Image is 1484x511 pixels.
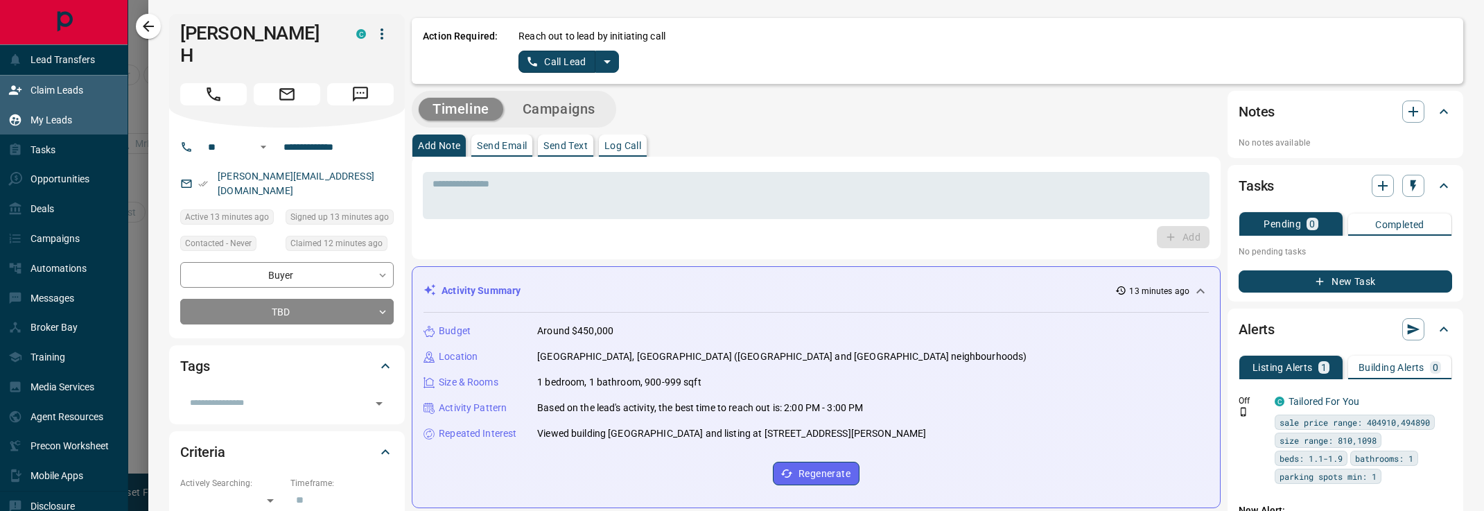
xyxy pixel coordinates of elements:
[369,394,389,413] button: Open
[1239,318,1275,340] h2: Alerts
[537,324,613,338] p: Around $450,000
[180,262,394,288] div: Buyer
[1239,95,1452,128] div: Notes
[418,141,460,150] p: Add Note
[290,477,394,490] p: Timeframe:
[1280,451,1343,465] span: beds: 1.1-1.9
[1239,175,1274,197] h2: Tasks
[180,355,209,377] h2: Tags
[356,29,366,39] div: condos.ca
[518,51,619,73] div: split button
[185,210,269,224] span: Active 13 minutes ago
[518,51,595,73] button: Call Lead
[419,98,503,121] button: Timeline
[1280,469,1377,483] span: parking spots min: 1
[218,171,374,196] a: [PERSON_NAME][EMAIL_ADDRESS][DOMAIN_NAME]
[327,83,394,105] span: Message
[537,401,863,415] p: Based on the lead's activity, the best time to reach out is: 2:00 PM - 3:00 PM
[1239,241,1452,262] p: No pending tasks
[1239,270,1452,293] button: New Task
[1321,363,1327,372] p: 1
[1355,451,1413,465] span: bathrooms: 1
[423,29,498,73] p: Action Required:
[185,236,252,250] span: Contacted - Never
[1375,220,1424,229] p: Completed
[424,278,1209,304] div: Activity Summary13 minutes ago
[1239,313,1452,346] div: Alerts
[439,324,471,338] p: Budget
[439,349,478,364] p: Location
[180,477,283,490] p: Actively Searching:
[1433,363,1438,372] p: 0
[180,441,225,463] h2: Criteria
[1280,415,1430,429] span: sale price range: 404910,494890
[543,141,588,150] p: Send Text
[1359,363,1424,372] p: Building Alerts
[1239,101,1275,123] h2: Notes
[180,22,335,67] h1: [PERSON_NAME] H
[1239,169,1452,202] div: Tasks
[180,299,394,324] div: TBD
[1264,219,1301,229] p: Pending
[773,462,859,485] button: Regenerate
[286,209,394,229] div: Wed Oct 15 2025
[1129,285,1189,297] p: 13 minutes ago
[1275,397,1284,406] div: condos.ca
[442,284,521,298] p: Activity Summary
[1239,137,1452,149] p: No notes available
[604,141,641,150] p: Log Call
[537,349,1027,364] p: [GEOGRAPHIC_DATA], [GEOGRAPHIC_DATA] ([GEOGRAPHIC_DATA] and [GEOGRAPHIC_DATA] neighbourhoods)
[1280,433,1377,447] span: size range: 810,1098
[1252,363,1313,372] p: Listing Alerts
[180,349,394,383] div: Tags
[254,83,320,105] span: Email
[1289,396,1359,407] a: Tailored For You
[290,236,383,250] span: Claimed 12 minutes ago
[286,236,394,255] div: Wed Oct 15 2025
[180,209,279,229] div: Wed Oct 15 2025
[198,179,208,189] svg: Email Verified
[477,141,527,150] p: Send Email
[537,375,701,390] p: 1 bedroom, 1 bathroom, 900-999 sqft
[1239,407,1248,417] svg: Push Notification Only
[509,98,609,121] button: Campaigns
[180,435,394,469] div: Criteria
[180,83,247,105] span: Call
[439,426,516,441] p: Repeated Interest
[290,210,389,224] span: Signed up 13 minutes ago
[518,29,665,44] p: Reach out to lead by initiating call
[439,375,498,390] p: Size & Rooms
[1239,395,1266,407] p: Off
[255,139,272,155] button: Open
[1309,219,1315,229] p: 0
[537,426,926,441] p: Viewed building [GEOGRAPHIC_DATA] and listing at [STREET_ADDRESS][PERSON_NAME]
[439,401,507,415] p: Activity Pattern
